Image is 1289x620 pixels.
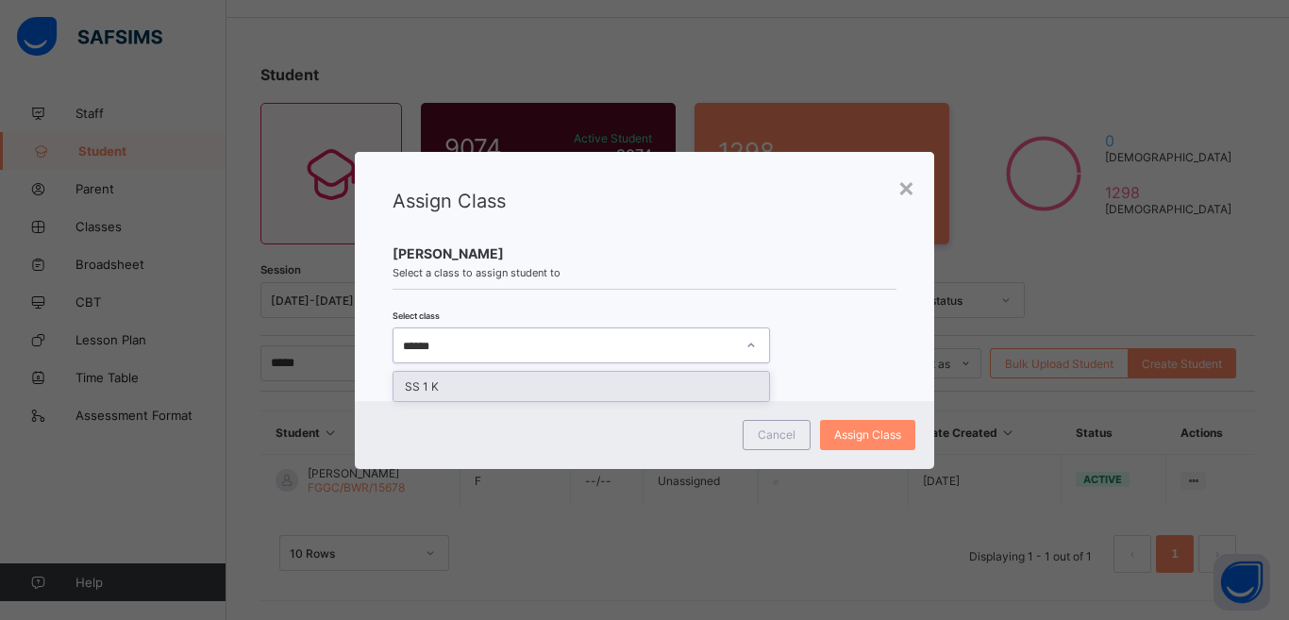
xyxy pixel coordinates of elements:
[393,266,897,279] span: Select a class to assign student to
[393,310,440,321] span: Select class
[393,190,506,212] span: Assign Class
[897,171,915,203] div: ×
[834,427,901,442] span: Assign Class
[393,245,897,261] span: [PERSON_NAME]
[393,372,769,401] div: SS 1 K
[758,427,795,442] span: Cancel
